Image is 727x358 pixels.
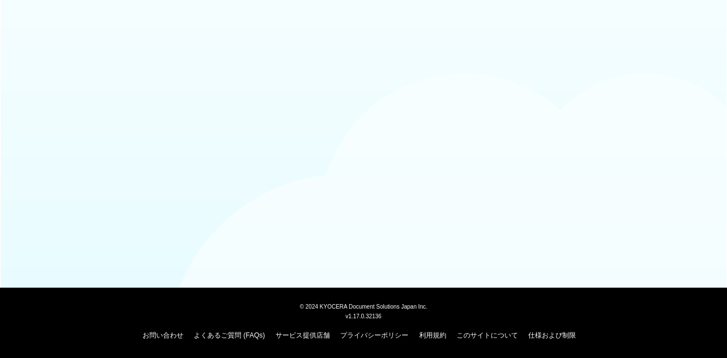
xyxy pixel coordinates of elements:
a: 仕様および制限 [528,331,576,339]
span: © 2024 KYOCERA Document Solutions Japan Inc. [300,302,428,310]
a: サービス提供店舗 [275,331,330,339]
a: 利用規約 [419,331,446,339]
a: このサイトについて [457,331,518,339]
a: よくあるご質問 (FAQs) [194,331,265,339]
a: お問い合わせ [143,331,183,339]
a: プライバシーポリシー [340,331,408,339]
span: v1.17.0.32136 [345,313,381,319]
